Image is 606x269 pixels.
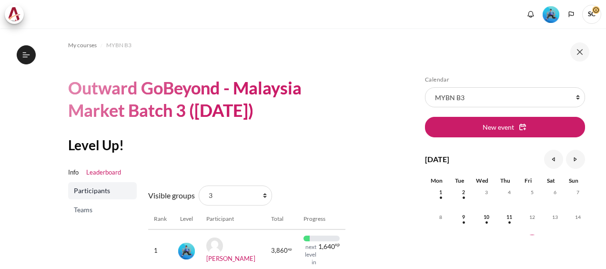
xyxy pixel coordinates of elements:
[525,177,532,184] span: Fri
[543,5,559,23] div: Level #3
[74,205,133,215] span: Teams
[5,5,29,24] a: Architeck Architeck
[502,210,516,224] span: 11
[479,185,494,199] span: 3
[68,136,345,154] h2: Level Up!
[434,185,448,199] span: 1
[68,41,97,50] span: My courses
[68,168,79,177] a: Info
[582,5,601,24] a: User menu
[456,210,471,224] span: 9
[74,186,133,196] span: Participants
[476,177,488,184] span: Wed
[288,248,292,250] span: xp
[68,40,97,51] a: My courses
[571,235,585,249] span: 21
[425,154,449,165] h4: [DATE]
[434,210,448,224] span: 8
[265,209,298,229] th: Total
[271,246,288,256] span: 3,860
[148,190,195,201] label: Visible groups
[172,209,201,229] th: Level
[106,41,131,50] span: MYBN B3
[303,243,316,266] div: next level in
[456,235,471,249] span: 16
[456,214,471,220] a: Tuesday, 9 September events
[431,177,443,184] span: Mon
[582,5,601,24] span: SC
[516,235,539,259] td: Today
[68,182,137,199] a: Participants
[479,210,494,224] span: 10
[500,177,510,184] span: Thu
[178,243,195,259] img: Level #3
[148,209,172,229] th: Rank
[548,185,562,199] span: 6
[455,177,464,184] span: Tue
[525,210,539,224] span: 12
[479,214,494,220] a: Wednesday, 10 September events
[178,242,195,259] div: Level #3
[539,5,563,23] a: Level #3
[564,7,578,21] button: Languages
[502,235,516,249] span: 18
[86,168,121,177] a: Leaderboard
[68,38,345,53] nav: Navigation bar
[571,210,585,224] span: 14
[502,185,516,199] span: 4
[569,177,578,184] span: Sun
[106,40,131,51] a: MYBN B3
[68,77,345,122] h1: Outward GoBeyond - Malaysia Market Batch 3 ([DATE])
[525,185,539,199] span: 5
[483,122,514,132] span: New event
[434,189,448,195] a: Monday, 1 September events
[571,185,585,199] span: 7
[548,210,562,224] span: 13
[68,201,137,218] a: Teams
[425,76,585,83] h5: Calendar
[524,7,538,21] div: Show notification window with no new notifications
[479,235,494,249] span: 17
[335,243,340,246] span: xp
[502,214,516,220] a: Thursday, 11 September events
[425,117,585,137] button: New event
[456,189,471,195] a: Tuesday, 2 September events
[525,235,539,249] span: 19
[543,6,559,23] img: Level #3
[318,243,335,250] span: 1,640
[547,177,555,184] span: Sat
[8,7,21,21] img: Architeck
[548,235,562,249] span: 20
[456,185,471,199] span: 2
[201,209,265,229] th: Participant
[434,235,448,249] span: 15
[298,209,345,229] th: Progress
[206,255,255,262] a: [PERSON_NAME]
